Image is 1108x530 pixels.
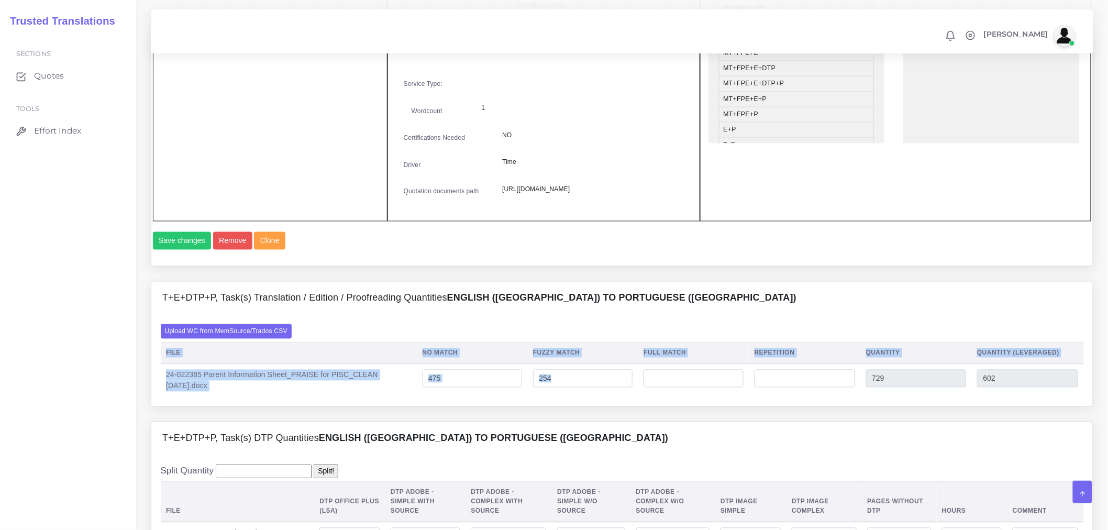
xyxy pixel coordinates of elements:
[254,232,287,250] a: Clone
[552,482,630,522] th: DTP Adobe - Simple W/O Source
[482,103,677,114] p: 1
[162,433,668,445] h4: T+E+DTP+P, Task(s) DTP Quantities
[719,107,874,123] li: MT+FPE+P
[502,157,684,168] p: Time
[404,187,479,196] label: Quotation documents path
[404,79,442,89] label: Service Type:
[34,70,64,82] span: Quotes
[151,282,1093,315] div: T+E+DTP+P, Task(s) Translation / Edition / Proofreading QuantitiesEnglish ([GEOGRAPHIC_DATA]) TO ...
[8,65,128,87] a: Quotes
[3,15,115,27] h2: Trusted Translations
[161,465,214,478] label: Split Quantity
[749,343,860,364] th: Repetition
[16,50,51,58] span: Sections
[404,160,421,170] label: Driver
[862,482,937,522] th: Pages Without DTP
[151,422,1093,456] div: T+E+DTP+P, Task(s) DTP QuantitiesEnglish ([GEOGRAPHIC_DATA]) TO Portuguese ([GEOGRAPHIC_DATA])
[502,130,684,141] p: NO
[979,25,1079,46] a: [PERSON_NAME]avatar
[412,106,442,116] label: Wordcount
[1007,482,1084,522] th: Comment
[786,482,862,522] th: DTP Image Complex
[715,482,786,522] th: DTP Image Simple
[417,343,527,364] th: No Match
[153,232,212,250] button: Save changes
[719,137,874,153] li: T+E
[16,105,40,113] span: Tools
[314,465,338,479] input: Split!
[162,293,796,304] h4: T+E+DTP+P, Task(s) Translation / Edition / Proofreading Quantities
[719,46,874,61] li: MT+FPE+E
[937,482,1007,522] th: Hours
[385,482,465,522] th: DTP Adobe - Simple With Source
[502,184,684,195] p: [URL][DOMAIN_NAME]
[161,364,417,397] td: 24-022385 Parent Information Sheet_PRAISE for PISC_CLEAN [DATE].docx
[719,76,874,92] li: MT+FPE+E+DTP+P
[972,343,1084,364] th: Quantity (Leveraged)
[719,122,874,138] li: E+P
[447,293,796,303] b: English ([GEOGRAPHIC_DATA]) TO Portuguese ([GEOGRAPHIC_DATA])
[213,232,252,250] button: Remove
[3,13,115,30] a: Trusted Translations
[254,232,285,250] button: Clone
[630,482,715,522] th: DTP Adobe - Complex W/O Source
[719,92,874,107] li: MT+FPE+E+P
[314,482,385,522] th: DTP Office Plus (LSA)
[213,232,254,250] a: Remove
[151,315,1093,406] div: T+E+DTP+P, Task(s) Translation / Edition / Proofreading QuantitiesEnglish ([GEOGRAPHIC_DATA]) TO ...
[161,482,314,522] th: File
[860,343,971,364] th: Quantity
[638,343,749,364] th: Full Match
[319,433,668,444] b: English ([GEOGRAPHIC_DATA]) TO Portuguese ([GEOGRAPHIC_DATA])
[8,120,128,142] a: Effort Index
[719,61,874,76] li: MT+FPE+E+DTP
[34,125,81,137] span: Effort Index
[404,133,466,142] label: Certifications Needed
[161,324,292,338] label: Upload WC from MemSource/Trados CSV
[528,343,638,364] th: Fuzzy Match
[466,482,552,522] th: DTP Adobe - Complex With Source
[1054,25,1075,46] img: avatar
[161,343,417,364] th: File
[984,30,1048,38] span: [PERSON_NAME]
